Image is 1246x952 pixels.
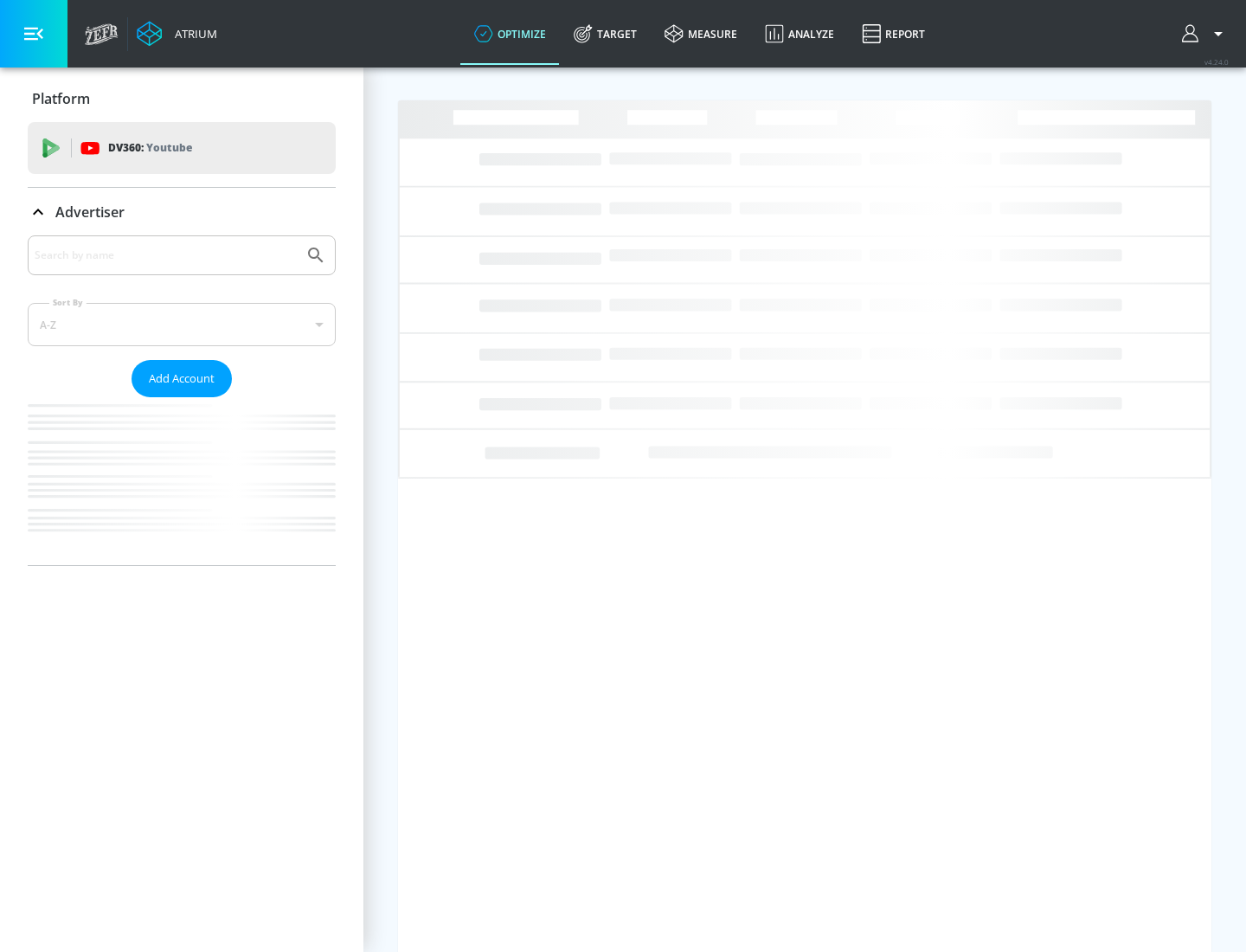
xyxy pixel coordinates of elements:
button: Add Account [132,360,232,397]
label: Sort By [49,297,87,308]
a: measure [651,3,751,65]
nav: list of Advertiser [28,397,336,565]
input: Search by name [35,244,297,267]
a: Target [560,3,651,65]
div: Advertiser [28,235,336,565]
a: Analyze [751,3,848,65]
p: DV360: [108,138,192,158]
div: A-Z [28,303,336,346]
p: Youtube [146,138,192,157]
a: Atrium [137,21,217,47]
span: Add Account [149,369,215,389]
p: Platform [32,89,90,108]
div: Platform [28,74,336,123]
div: Advertiser [28,188,336,236]
p: Advertiser [55,203,125,222]
div: Atrium [168,26,217,42]
a: Report [848,3,939,65]
div: DV360: Youtube [28,122,336,174]
span: v 4.24.0 [1204,57,1229,67]
a: optimize [460,3,560,65]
